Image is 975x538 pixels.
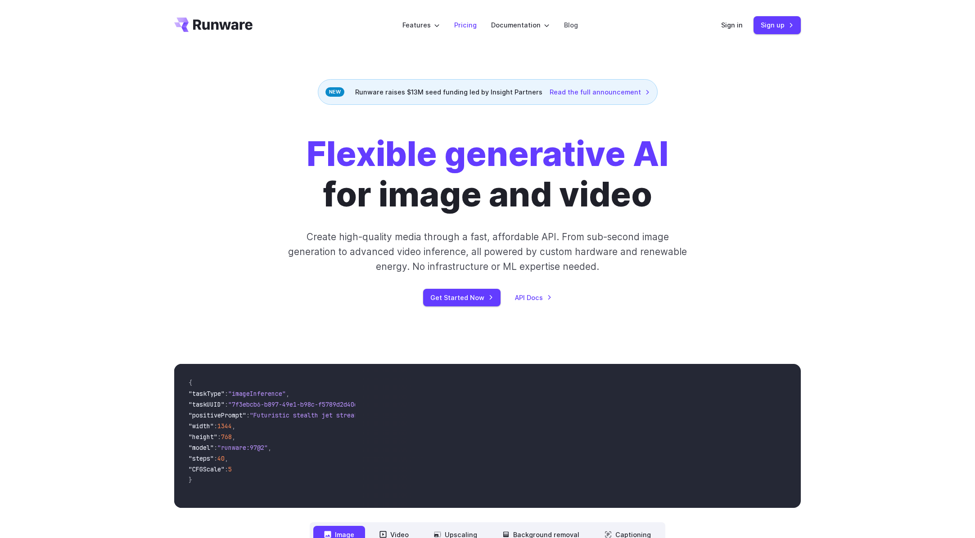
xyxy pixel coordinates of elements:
span: : [225,465,228,473]
label: Features [402,20,440,30]
span: 5 [228,465,232,473]
span: , [268,444,271,452]
a: Sign in [721,20,743,30]
span: { [189,379,192,387]
span: , [286,390,289,398]
span: , [232,433,235,441]
span: "steps" [189,454,214,462]
span: : [225,390,228,398]
a: Sign up [754,16,801,34]
span: 768 [221,433,232,441]
span: "model" [189,444,214,452]
span: "width" [189,422,214,430]
span: } [189,476,192,484]
span: , [225,454,228,462]
a: API Docs [515,292,552,303]
span: : [214,444,217,452]
span: "taskType" [189,390,225,398]
span: : [217,433,221,441]
a: Get Started Now [423,289,501,306]
span: "positivePrompt" [189,411,246,419]
span: 40 [217,454,225,462]
span: : [214,422,217,430]
span: "runware:97@2" [217,444,268,452]
span: 1344 [217,422,232,430]
span: "imageInference" [228,390,286,398]
span: : [214,454,217,462]
a: Read the full announcement [550,87,650,97]
h1: for image and video [307,134,668,215]
span: , [232,422,235,430]
p: Create high-quality media through a fast, affordable API. From sub-second image generation to adv... [287,229,688,274]
span: "taskUUID" [189,400,225,408]
span: "height" [189,433,217,441]
label: Documentation [491,20,550,30]
span: "7f3ebcb6-b897-49e1-b98c-f5789d2d40d7" [228,400,365,408]
div: Runware raises $13M seed funding led by Insight Partners [318,79,658,105]
span: "CFGScale" [189,465,225,473]
span: : [246,411,250,419]
strong: Flexible generative AI [307,133,668,174]
a: Go to / [174,18,253,32]
a: Pricing [454,20,477,30]
span: "Futuristic stealth jet streaking through a neon-lit cityscape with glowing purple exhaust" [250,411,578,419]
span: : [225,400,228,408]
a: Blog [564,20,578,30]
